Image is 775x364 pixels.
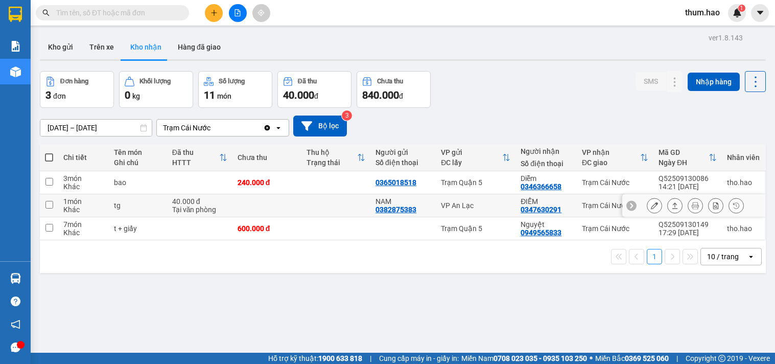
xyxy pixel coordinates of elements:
[441,148,502,156] div: VP gửi
[733,8,742,17] img: icon-new-feature
[747,253,755,261] svg: open
[283,89,314,101] span: 40.000
[53,92,66,100] span: đơn
[204,89,215,101] span: 11
[375,206,416,214] div: 0382875383
[727,178,760,187] div: tho.hao
[582,224,648,233] div: Trạm Cái Nước
[9,7,22,22] img: logo-vxr
[81,35,122,59] button: Trên xe
[647,198,662,213] div: Sửa đơn hàng
[659,174,717,183] div: Q52509130086
[659,220,717,229] div: Q52509130149
[441,178,510,187] div: Trạm Quận 5
[119,71,193,108] button: Khối lượng0kg
[298,78,317,85] div: Đã thu
[301,144,370,171] th: Toggle SortBy
[653,144,722,171] th: Toggle SortBy
[751,4,769,22] button: caret-down
[375,178,416,187] div: 0365018518
[229,4,247,22] button: file-add
[257,9,265,16] span: aim
[738,5,745,12] sup: 1
[114,201,162,210] div: tg
[10,41,21,52] img: solution-icon
[342,110,352,121] sup: 3
[625,354,669,362] strong: 0369 525 060
[10,273,21,284] img: warehouse-icon
[375,158,431,167] div: Số điện thoại
[63,197,104,206] div: 1 món
[252,4,270,22] button: aim
[172,148,219,156] div: Đã thu
[60,78,88,85] div: Đơn hàng
[132,92,140,100] span: kg
[63,153,104,162] div: Chi tiết
[707,252,739,262] div: 10 / trang
[56,7,177,18] input: Tìm tên, số ĐT hoặc mã đơn
[63,183,104,191] div: Khác
[379,353,459,364] span: Cung cấp máy in - giấy in:
[318,354,362,362] strong: 1900 633 818
[114,224,162,233] div: t + giấy
[210,9,218,16] span: plus
[10,66,21,77] img: warehouse-icon
[172,206,227,214] div: Tại văn phòng
[676,353,678,364] span: |
[40,35,81,59] button: Kho gửi
[582,178,648,187] div: Trạm Cái Nước
[582,148,640,156] div: VP nhận
[688,73,740,91] button: Nhập hàng
[125,89,130,101] span: 0
[659,183,717,191] div: 14:21 [DATE]
[11,343,20,352] span: message
[219,78,245,85] div: Số lượng
[399,92,403,100] span: đ
[11,320,20,329] span: notification
[659,158,709,167] div: Ngày ĐH
[238,178,296,187] div: 240.000 đ
[198,71,272,108] button: Số lượng11món
[375,197,431,206] div: NAM
[521,220,572,229] div: Nguyệt
[709,32,743,43] div: ver 1.8.143
[63,220,104,229] div: 7 món
[357,71,431,108] button: Chưa thu840.000đ
[45,89,51,101] span: 3
[521,183,561,191] div: 0346366658
[122,35,170,59] button: Kho nhận
[114,148,162,156] div: Tên món
[577,144,653,171] th: Toggle SortBy
[277,71,351,108] button: Đã thu40.000đ
[727,224,760,233] div: tho.hao
[582,201,648,210] div: Trạm Cái Nước
[212,123,213,133] input: Selected Trạm Cái Nước.
[636,72,666,90] button: SMS
[436,144,515,171] th: Toggle SortBy
[307,148,357,156] div: Thu hộ
[11,297,20,306] span: question-circle
[590,356,593,360] span: ⚪️
[167,144,232,171] th: Toggle SortBy
[307,158,357,167] div: Trạng thái
[441,224,510,233] div: Trạm Quận 5
[375,148,431,156] div: Người gửi
[139,78,171,85] div: Khối lượng
[163,123,210,133] div: Trạm Cái Nước
[63,206,104,214] div: Khác
[727,153,760,162] div: Nhân viên
[217,92,231,100] span: món
[170,35,229,59] button: Hàng đã giao
[667,198,683,213] div: Giao hàng
[494,354,587,362] strong: 0708 023 035 - 0935 103 250
[521,147,572,155] div: Người nhận
[370,353,371,364] span: |
[521,206,561,214] div: 0347630291
[172,197,227,206] div: 40.000 đ
[521,197,572,206] div: ĐIỄM
[441,201,510,210] div: VP An Lạc
[63,229,104,237] div: Khác
[114,178,162,187] div: bao
[172,158,219,167] div: HTTT
[461,353,587,364] span: Miền Nam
